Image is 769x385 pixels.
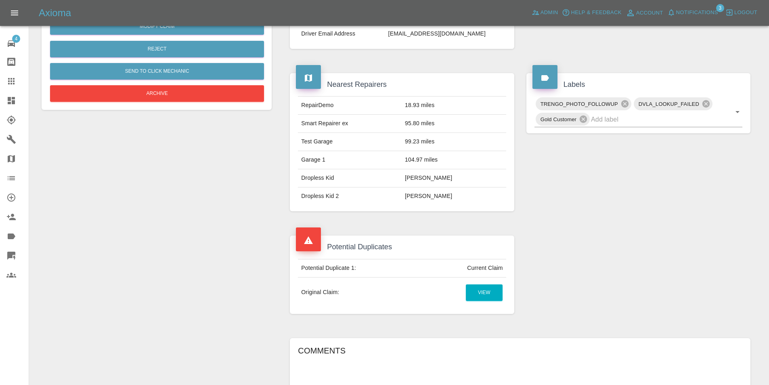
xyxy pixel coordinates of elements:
[298,259,419,277] td: Potential Duplicate 1:
[536,115,581,124] span: Gold Customer
[467,264,503,272] div: Current Claim
[634,97,712,110] div: DVLA_LOOKUP_FAILED
[716,4,724,12] span: 3
[536,113,590,126] div: Gold Customer
[50,85,264,102] button: Archive
[298,151,402,169] td: Garage 1
[12,35,20,43] span: 4
[634,99,704,109] span: DVLA_LOOKUP_FAILED
[50,63,264,80] button: Send to Click Mechanic
[298,97,402,115] td: RepairDemo
[385,25,506,43] td: [EMAIL_ADDRESS][DOMAIN_NAME]
[530,6,560,19] a: Admin
[298,344,742,357] h6: Comments
[50,18,264,35] a: Modify Claim
[560,6,623,19] button: Help & Feedback
[298,169,402,187] td: Dropless Kid
[571,8,621,17] span: Help & Feedback
[402,187,506,205] td: [PERSON_NAME]
[296,242,508,252] h4: Potential Duplicates
[536,99,623,109] span: TRENGO_PHOTO_FOLLOWUP
[298,115,402,133] td: Smart Repairer ex
[732,106,743,118] button: Open
[536,97,631,110] div: TRENGO_PHOTO_FOLLOWUP
[402,133,506,151] td: 99.23 miles
[402,151,506,169] td: 104.97 miles
[298,25,385,43] td: Driver Email Address
[734,8,757,17] span: Logout
[591,113,720,126] input: Add label
[532,79,744,90] h4: Labels
[39,6,71,19] h5: Axioma
[624,6,665,19] a: Account
[402,97,506,115] td: 18.93 miles
[298,133,402,151] td: Test Garage
[723,6,759,19] button: Logout
[50,41,264,57] button: Reject
[402,169,506,187] td: [PERSON_NAME]
[402,115,506,133] td: 95.80 miles
[296,79,508,90] h4: Nearest Repairers
[665,6,720,19] button: Notifications
[5,3,24,23] button: Open drawer
[298,277,419,308] td: Original Claim:
[541,8,558,17] span: Admin
[676,8,718,17] span: Notifications
[298,187,402,205] td: Dropless Kid 2
[466,284,503,301] a: View
[636,8,663,18] span: Account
